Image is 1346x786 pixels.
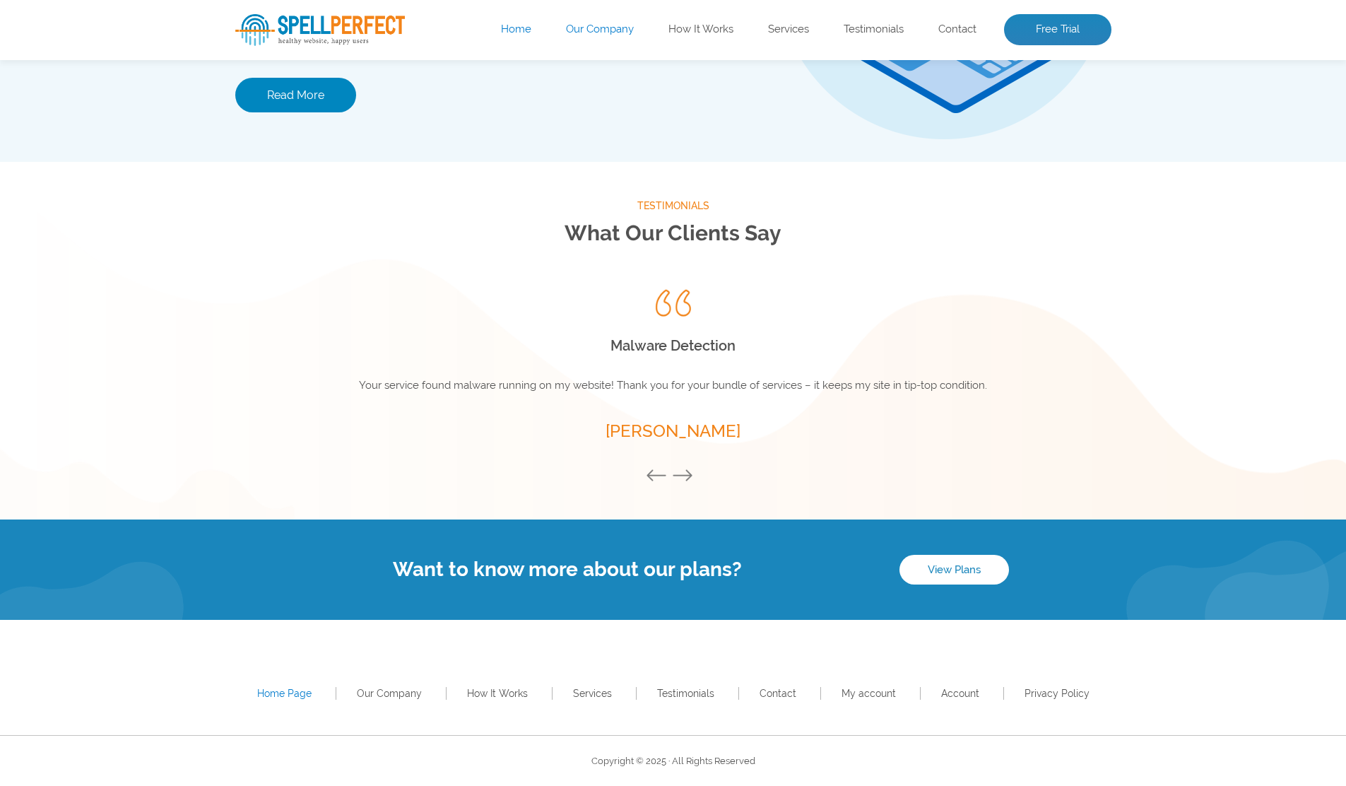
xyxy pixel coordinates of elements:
[1025,688,1090,699] a: Privacy Policy
[941,688,979,699] a: Account
[672,469,700,484] button: Next
[842,688,896,699] a: My account
[235,121,740,166] p: Enter your website’s URL to see spelling mistakes, broken links and more
[501,23,531,37] a: Home
[467,688,528,699] a: How It Works
[938,23,976,37] a: Contact
[235,57,324,107] span: Free
[657,688,714,699] a: Testimonials
[566,23,634,37] a: Our Company
[235,14,405,46] img: SpellPerfect
[235,177,624,215] input: Enter Your URL
[235,229,361,264] button: Scan Website
[768,23,809,37] a: Services
[668,23,733,37] a: How It Works
[235,57,740,107] h1: Website Analysis
[235,78,356,112] a: Read More
[760,688,796,699] a: Contact
[591,756,755,766] span: Copyright © 2025 · All Rights Reserved
[764,81,1047,94] img: Free Webiste Analysis
[235,684,1111,703] nav: Footer Primary Menu
[761,46,1111,286] img: Free Webiste Analysis
[235,558,899,581] h4: Want to know more about our plans?
[257,688,312,699] a: Home Page
[646,469,674,484] button: Previous
[357,688,422,699] a: Our Company
[899,555,1009,585] a: View Plans
[1004,14,1111,45] a: Free Trial
[844,23,904,37] a: Testimonials
[573,688,612,699] a: Services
